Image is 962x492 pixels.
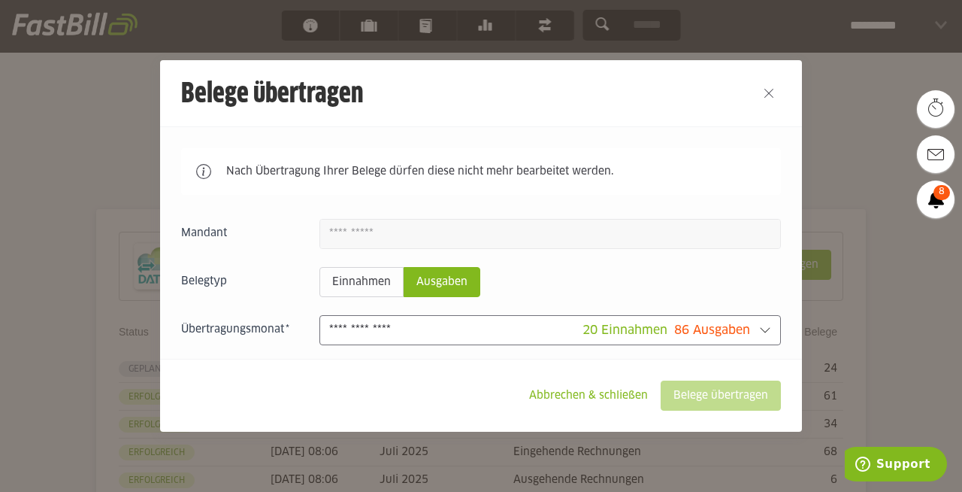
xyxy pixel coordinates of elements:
[516,381,661,411] sl-button: Abbrechen & schließen
[845,447,947,484] iframe: Öffnet ein Widget, in dem Sie weitere Informationen finden
[404,267,480,297] sl-radio-button: Ausgaben
[674,324,750,336] span: 86 Ausgaben
[319,267,404,297] sl-radio-button: Einnahmen
[933,185,950,200] span: 8
[661,381,781,411] sl-button: Belege übertragen
[917,181,954,218] a: 8
[582,324,667,336] span: 20 Einnahmen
